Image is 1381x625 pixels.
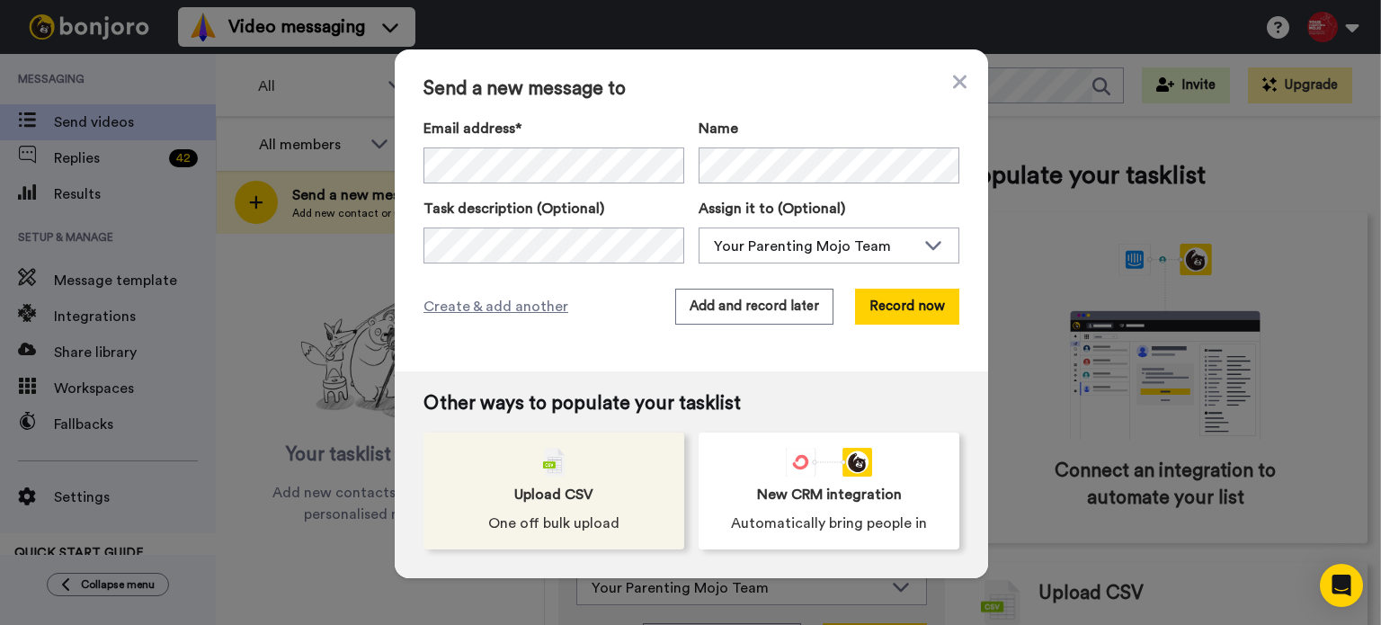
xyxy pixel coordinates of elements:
button: Add and record later [675,289,833,325]
span: Name [699,118,738,139]
div: Your Parenting Mojo Team [714,236,915,257]
button: Record now [855,289,959,325]
div: Open Intercom Messenger [1320,564,1363,607]
img: csv-grey.png [543,448,565,477]
label: Task description (Optional) [423,198,684,219]
label: Assign it to (Optional) [699,198,959,219]
span: Automatically bring people in [731,513,927,534]
div: animation [786,448,872,477]
span: Upload CSV [514,484,593,505]
span: New CRM integration [757,484,902,505]
span: Create & add another [423,296,568,317]
span: Send a new message to [423,78,959,100]
span: Other ways to populate your tasklist [423,393,959,415]
label: Email address* [423,118,684,139]
span: One off bulk upload [488,513,619,534]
